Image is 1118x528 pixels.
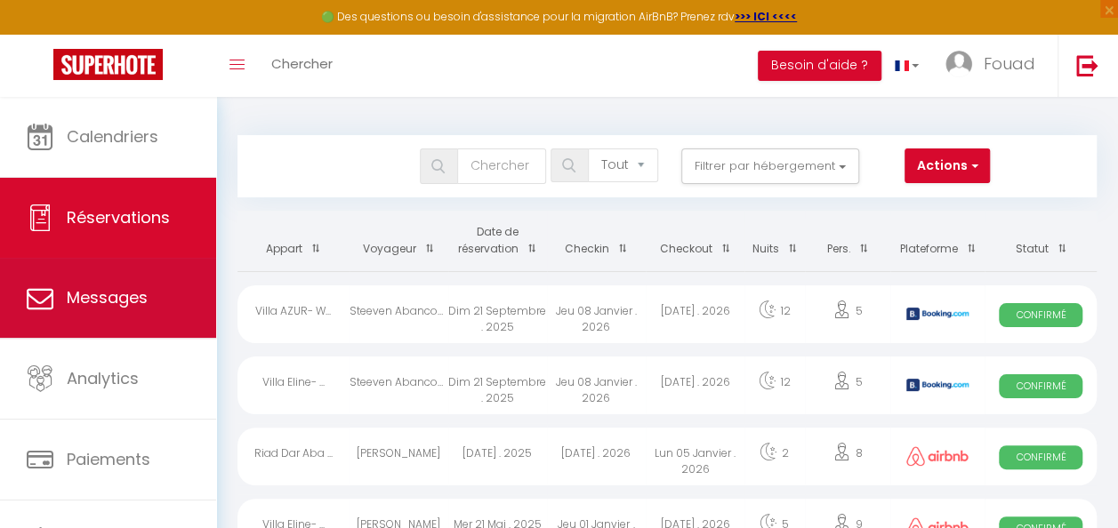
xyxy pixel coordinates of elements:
[984,52,1035,75] span: Fouad
[237,211,350,271] th: Sort by rentals
[67,286,148,308] span: Messages
[1076,54,1098,76] img: logout
[985,211,1097,271] th: Sort by status
[932,35,1058,97] a: ... Fouad
[805,211,891,271] th: Sort by people
[905,148,990,184] button: Actions
[890,211,985,271] th: Sort by channel
[350,211,448,271] th: Sort by guest
[945,51,972,77] img: ...
[646,211,744,271] th: Sort by checkout
[67,448,150,470] span: Paiements
[681,148,859,184] button: Filtrer par hébergement
[758,51,881,81] button: Besoin d'aide ?
[735,9,797,24] a: >>> ICI <<<<
[67,367,139,389] span: Analytics
[744,211,805,271] th: Sort by nights
[457,148,546,184] input: Chercher
[258,35,346,97] a: Chercher
[67,206,170,228] span: Réservations
[67,125,158,148] span: Calendriers
[448,211,547,271] th: Sort by booking date
[271,54,333,73] span: Chercher
[547,211,646,271] th: Sort by checkin
[53,49,163,80] img: Super Booking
